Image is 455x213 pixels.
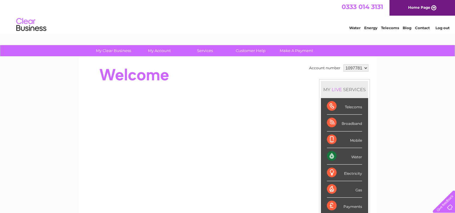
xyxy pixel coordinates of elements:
div: Mobile [327,131,362,148]
a: Customer Help [226,45,275,56]
div: MY SERVICES [321,81,368,98]
div: Broadband [327,115,362,131]
td: Account number [308,63,342,73]
div: Clear Business is a trading name of Verastar Limited (registered in [GEOGRAPHIC_DATA] No. 3667643... [86,3,370,29]
img: logo.png [16,16,47,34]
a: Telecoms [381,26,399,30]
a: Log out [435,26,449,30]
a: Make A Payment [272,45,321,56]
a: Services [180,45,230,56]
a: Water [349,26,361,30]
a: Blog [403,26,411,30]
a: Energy [364,26,377,30]
div: Electricity [327,165,362,181]
div: Water [327,148,362,165]
a: My Account [134,45,184,56]
a: Contact [415,26,430,30]
div: LIVE [330,87,343,92]
a: 0333 014 3131 [342,3,383,11]
div: Telecoms [327,98,362,115]
a: My Clear Business [89,45,138,56]
div: Gas [327,181,362,198]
